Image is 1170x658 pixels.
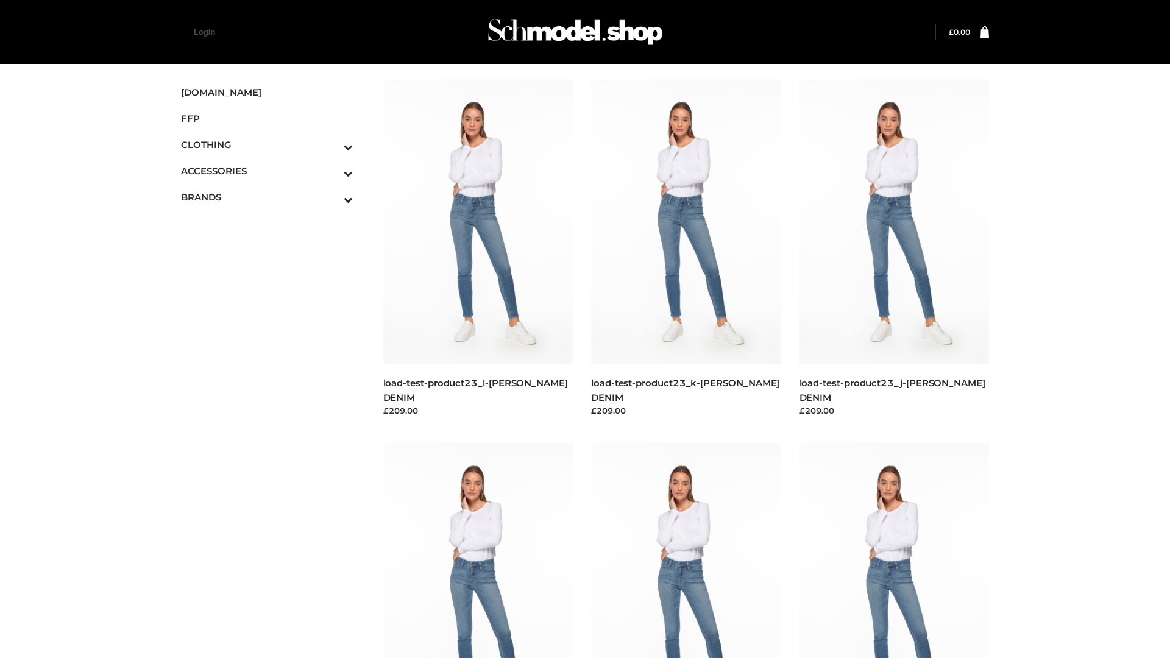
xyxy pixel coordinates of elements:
a: load-test-product23_l-[PERSON_NAME] DENIM [383,377,568,403]
a: £0.00 [949,27,970,37]
a: CLOTHINGToggle Submenu [181,132,353,158]
a: FFP [181,105,353,132]
a: load-test-product23_j-[PERSON_NAME] DENIM [799,377,985,403]
a: Login [194,27,215,37]
span: ACCESSORIES [181,164,353,178]
img: Schmodel Admin 964 [484,8,667,56]
bdi: 0.00 [949,27,970,37]
span: FFP [181,111,353,126]
span: CLOTHING [181,138,353,152]
a: BRANDSToggle Submenu [181,184,353,210]
a: ACCESSORIESToggle Submenu [181,158,353,184]
span: BRANDS [181,190,353,204]
button: Toggle Submenu [310,132,353,158]
button: Toggle Submenu [310,158,353,184]
a: load-test-product23_k-[PERSON_NAME] DENIM [591,377,779,403]
span: £ [949,27,954,37]
div: £209.00 [591,405,781,417]
span: [DOMAIN_NAME] [181,85,353,99]
div: £209.00 [383,405,573,417]
div: £209.00 [799,405,990,417]
a: [DOMAIN_NAME] [181,79,353,105]
button: Toggle Submenu [310,184,353,210]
